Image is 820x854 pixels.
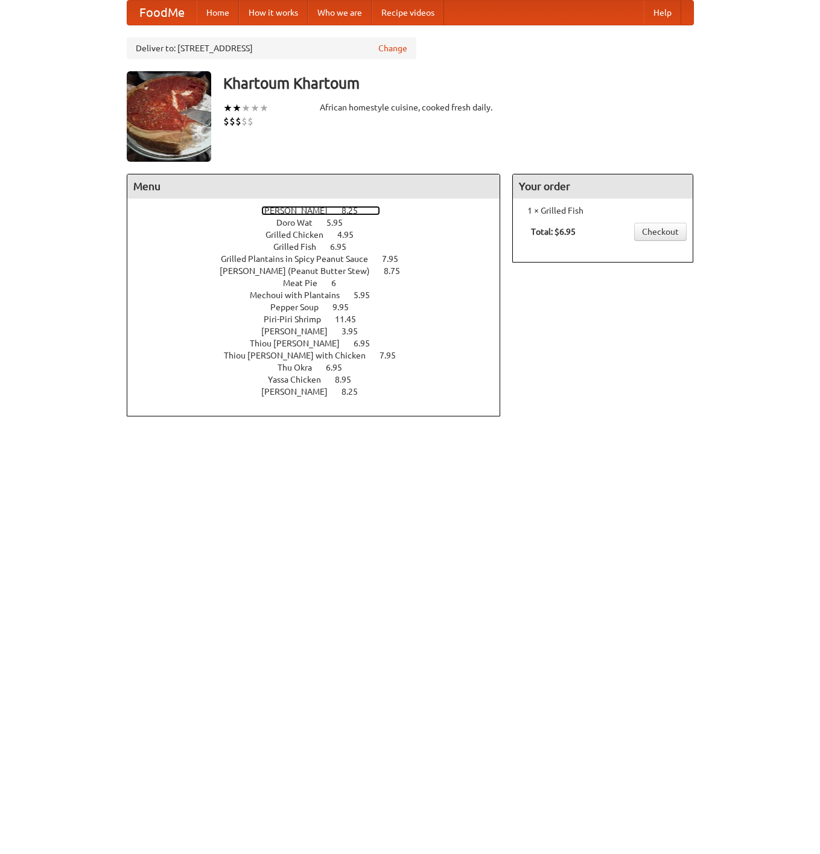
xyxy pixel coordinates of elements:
a: [PERSON_NAME] 8.25 [261,387,380,397]
a: Grilled Chicken 4.95 [265,230,376,240]
li: ★ [250,101,259,115]
span: [PERSON_NAME] (Peanut Butter Stew) [220,266,382,276]
span: Pepper Soup [270,302,331,312]
span: Thiou [PERSON_NAME] with Chicken [224,351,378,360]
span: 6 [331,278,348,288]
span: 5.95 [354,290,382,300]
a: Thiou [PERSON_NAME] 6.95 [250,339,392,348]
a: Piri-Piri Shrimp 11.45 [264,314,378,324]
span: Piri-Piri Shrimp [264,314,333,324]
span: [PERSON_NAME] [261,327,340,336]
span: Thiou [PERSON_NAME] [250,339,352,348]
li: ★ [259,101,269,115]
a: Meat Pie 6 [283,278,358,288]
b: Total: $6.95 [531,227,576,237]
span: 6.95 [326,363,354,372]
li: $ [229,115,235,128]
span: [PERSON_NAME] [261,206,340,215]
li: ★ [241,101,250,115]
a: FoodMe [127,1,197,25]
span: 3.95 [342,327,370,336]
span: 7.95 [380,351,408,360]
a: Help [644,1,681,25]
span: Grilled Plantains in Spicy Peanut Sauce [221,254,380,264]
a: How it works [239,1,308,25]
a: Grilled Fish 6.95 [273,242,369,252]
span: 9.95 [332,302,361,312]
a: Home [197,1,239,25]
h4: Your order [513,174,693,199]
a: [PERSON_NAME] (Peanut Butter Stew) 8.75 [220,266,422,276]
li: $ [235,115,241,128]
a: Recipe videos [372,1,444,25]
span: 8.75 [384,266,412,276]
span: Meat Pie [283,278,329,288]
li: $ [241,115,247,128]
span: 8.25 [342,387,370,397]
a: [PERSON_NAME] 3.95 [261,327,380,336]
a: Pepper Soup 9.95 [270,302,371,312]
a: [PERSON_NAME] 8.25 [261,206,380,215]
h3: Khartoum Khartoum [223,71,694,95]
span: 6.95 [330,242,358,252]
li: $ [247,115,253,128]
span: 5.95 [326,218,355,228]
img: angular.jpg [127,71,211,162]
a: Thiou [PERSON_NAME] with Chicken 7.95 [224,351,418,360]
a: Mechoui with Plantains 5.95 [250,290,392,300]
a: Who we are [308,1,372,25]
a: Change [378,42,407,54]
li: 1 × Grilled Fish [519,205,687,217]
span: [PERSON_NAME] [261,387,340,397]
span: Mechoui with Plantains [250,290,352,300]
a: Yassa Chicken 8.95 [268,375,373,384]
span: Yassa Chicken [268,375,333,384]
span: 8.95 [335,375,363,384]
a: Grilled Plantains in Spicy Peanut Sauce 7.95 [221,254,421,264]
span: 4.95 [337,230,366,240]
span: 6.95 [354,339,382,348]
span: Doro Wat [276,218,325,228]
span: Grilled Chicken [265,230,335,240]
span: Thu Okra [278,363,324,372]
span: Grilled Fish [273,242,328,252]
span: 7.95 [382,254,410,264]
a: Checkout [634,223,687,241]
div: Deliver to: [STREET_ADDRESS] [127,37,416,59]
a: Thu Okra 6.95 [278,363,364,372]
a: Doro Wat 5.95 [276,218,365,228]
span: 8.25 [342,206,370,215]
li: ★ [223,101,232,115]
span: 11.45 [335,314,368,324]
div: African homestyle cuisine, cooked fresh daily. [320,101,501,113]
h4: Menu [127,174,500,199]
li: $ [223,115,229,128]
li: ★ [232,101,241,115]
